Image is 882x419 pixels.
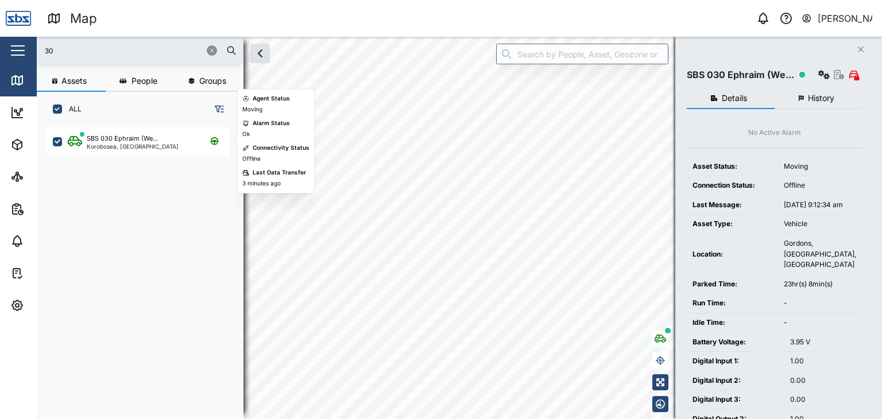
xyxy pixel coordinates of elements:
div: Dashboard [30,106,82,119]
div: Assets [30,138,65,151]
div: Map [70,9,97,29]
div: 23hr(s) 8min(s) [784,279,856,290]
div: Idle Time: [693,317,772,328]
canvas: Map [37,37,882,419]
div: Digital Input 2: [693,375,779,386]
div: Run Time: [693,298,772,309]
div: Alarm Status [253,119,290,128]
label: ALL [62,104,82,114]
div: Last Data Transfer [253,168,306,177]
div: Asset Type: [693,219,772,230]
div: Ok [242,130,250,139]
div: Last Message: [693,200,772,211]
div: 1.00 [790,356,856,367]
div: Reports [30,203,69,215]
div: Gordons, [GEOGRAPHIC_DATA], [GEOGRAPHIC_DATA] [784,238,856,270]
span: Details [722,94,747,102]
div: - [784,317,856,328]
div: Alarms [30,235,65,247]
div: Asset Status: [693,161,772,172]
span: Groups [199,77,226,85]
div: 0.00 [790,375,856,386]
input: Search assets or drivers [44,42,237,59]
div: Map [30,74,56,87]
div: 3.95 V [790,337,856,348]
div: 3 minutes ago [242,179,281,188]
div: grid [46,123,243,410]
div: [DATE] 9:12:34 am [784,200,856,211]
div: Korobosea, [GEOGRAPHIC_DATA] [87,143,179,149]
div: Agent Status [253,94,290,103]
div: Settings [30,299,71,312]
input: Search by People, Asset, Geozone or Place [496,44,668,64]
div: SBS 030 Ephraim (We... [87,134,158,143]
div: - [784,298,856,309]
div: SBS 030 Ephraim (We... [687,68,794,82]
div: Battery Voltage: [693,337,779,348]
span: People [131,77,157,85]
div: [PERSON_NAME] [818,11,873,26]
div: Tasks [30,267,61,280]
div: Connection Status: [693,180,772,191]
span: Assets [61,77,87,85]
div: Offline [784,180,856,191]
span: History [808,94,834,102]
div: Vehicle [784,219,856,230]
img: Main Logo [6,6,31,31]
div: 0.00 [790,394,856,405]
div: Offline [242,154,261,164]
div: Digital Input 1: [693,356,779,367]
div: Location: [693,249,772,260]
div: Moving [784,161,856,172]
div: Connectivity Status [253,143,310,153]
div: Parked Time: [693,279,772,290]
div: No Active Alarm [748,127,801,138]
div: Moving [242,105,262,114]
div: Digital Input 3: [693,394,779,405]
div: Sites [30,170,57,183]
button: [PERSON_NAME] [801,10,873,26]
